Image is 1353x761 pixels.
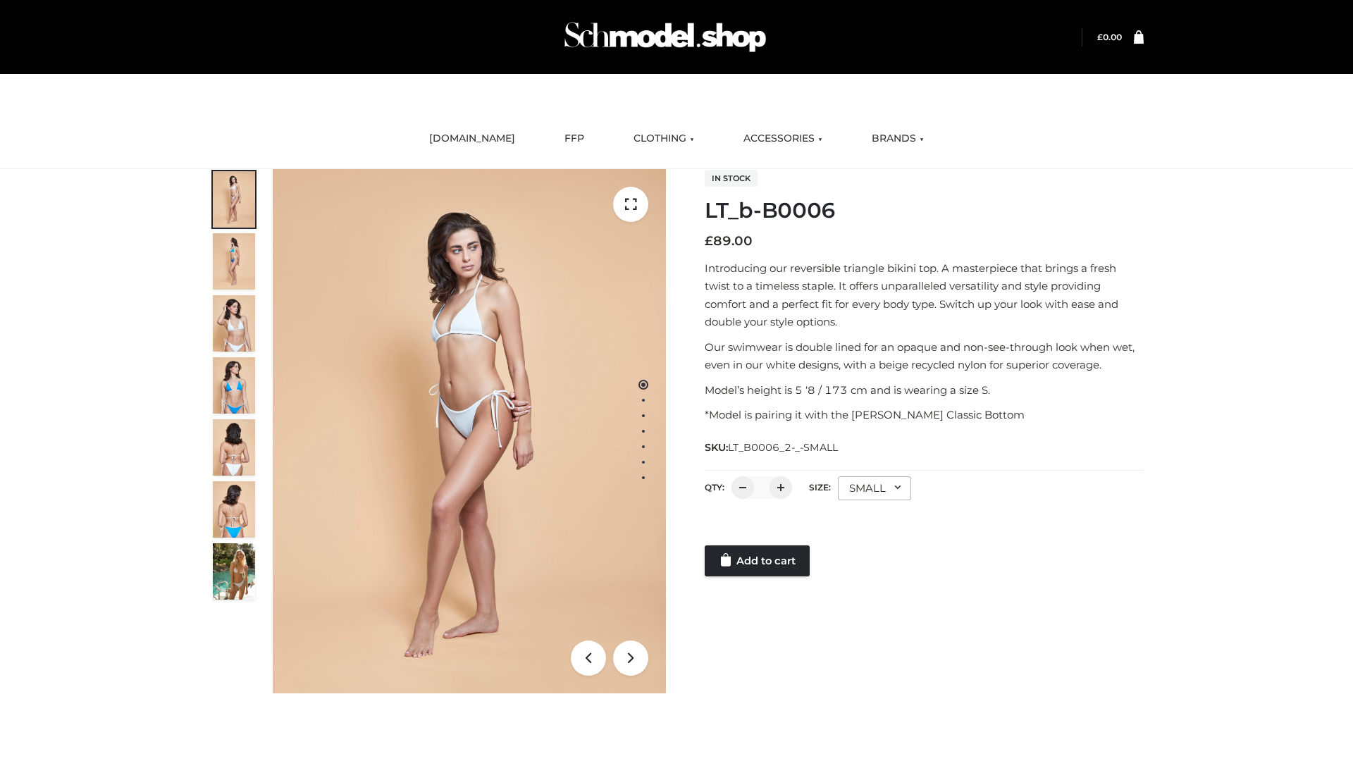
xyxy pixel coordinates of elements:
[273,169,666,693] img: ArielClassicBikiniTop_CloudNine_AzureSky_OW114ECO_1
[623,123,705,154] a: CLOTHING
[705,170,758,187] span: In stock
[705,439,839,456] span: SKU:
[861,123,934,154] a: BRANDS
[705,233,753,249] bdi: 89.00
[1097,32,1122,42] bdi: 0.00
[213,543,255,600] img: Arieltop_CloudNine_AzureSky2.jpg
[705,198,1144,223] h1: LT_b-B0006
[1097,32,1122,42] a: £0.00
[213,295,255,352] img: ArielClassicBikiniTop_CloudNine_AzureSky_OW114ECO_3-scaled.jpg
[419,123,526,154] a: [DOMAIN_NAME]
[213,233,255,290] img: ArielClassicBikiniTop_CloudNine_AzureSky_OW114ECO_2-scaled.jpg
[705,259,1144,331] p: Introducing our reversible triangle bikini top. A masterpiece that brings a fresh twist to a time...
[705,381,1144,400] p: Model’s height is 5 ‘8 / 173 cm and is wearing a size S.
[213,419,255,476] img: ArielClassicBikiniTop_CloudNine_AzureSky_OW114ECO_7-scaled.jpg
[213,481,255,538] img: ArielClassicBikiniTop_CloudNine_AzureSky_OW114ECO_8-scaled.jpg
[705,233,713,249] span: £
[213,171,255,228] img: ArielClassicBikiniTop_CloudNine_AzureSky_OW114ECO_1-scaled.jpg
[809,482,831,493] label: Size:
[1097,32,1103,42] span: £
[728,441,838,454] span: LT_B0006_2-_-SMALL
[554,123,595,154] a: FFP
[705,545,810,576] a: Add to cart
[705,406,1144,424] p: *Model is pairing it with the [PERSON_NAME] Classic Bottom
[733,123,833,154] a: ACCESSORIES
[560,9,771,65] img: Schmodel Admin 964
[705,338,1144,374] p: Our swimwear is double lined for an opaque and non-see-through look when wet, even in our white d...
[838,476,911,500] div: SMALL
[213,357,255,414] img: ArielClassicBikiniTop_CloudNine_AzureSky_OW114ECO_4-scaled.jpg
[705,482,724,493] label: QTY:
